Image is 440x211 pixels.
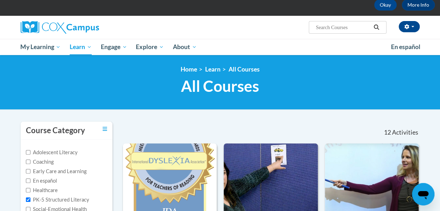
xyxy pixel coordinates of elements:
[181,66,197,73] a: Home
[26,150,30,155] input: Checkbox for Options
[392,129,418,136] span: Activities
[315,23,371,32] input: Search Courses
[16,39,65,55] a: My Learning
[412,183,434,205] iframe: Button to launch messaging window
[21,21,147,34] a: Cox Campus
[386,40,425,54] a: En español
[371,23,382,32] button: Search
[26,169,30,173] input: Checkbox for Options
[26,158,54,166] label: Coaching
[65,39,96,55] a: Learn
[26,159,30,164] input: Checkbox for Options
[26,197,30,202] input: Checkbox for Options
[173,43,197,51] span: About
[136,43,164,51] span: Explore
[20,43,61,51] span: My Learning
[26,186,58,194] label: Healthcare
[26,149,78,156] label: Adolescent Literacy
[181,77,259,95] span: All Courses
[70,43,92,51] span: Learn
[26,125,85,136] h3: Course Category
[26,168,86,175] label: Early Care and Learning
[168,39,201,55] a: About
[205,66,221,73] a: Learn
[96,39,132,55] a: Engage
[399,21,420,32] button: Account Settings
[103,125,107,133] a: Toggle collapse
[26,177,57,185] label: En español
[101,43,127,51] span: Engage
[229,66,260,73] a: All Courses
[384,129,391,136] span: 12
[26,196,89,204] label: PK-5 Structured Literacy
[26,188,30,192] input: Checkbox for Options
[26,178,30,183] input: Checkbox for Options
[21,21,99,34] img: Cox Campus
[391,43,420,50] span: En español
[131,39,168,55] a: Explore
[15,39,425,55] div: Main menu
